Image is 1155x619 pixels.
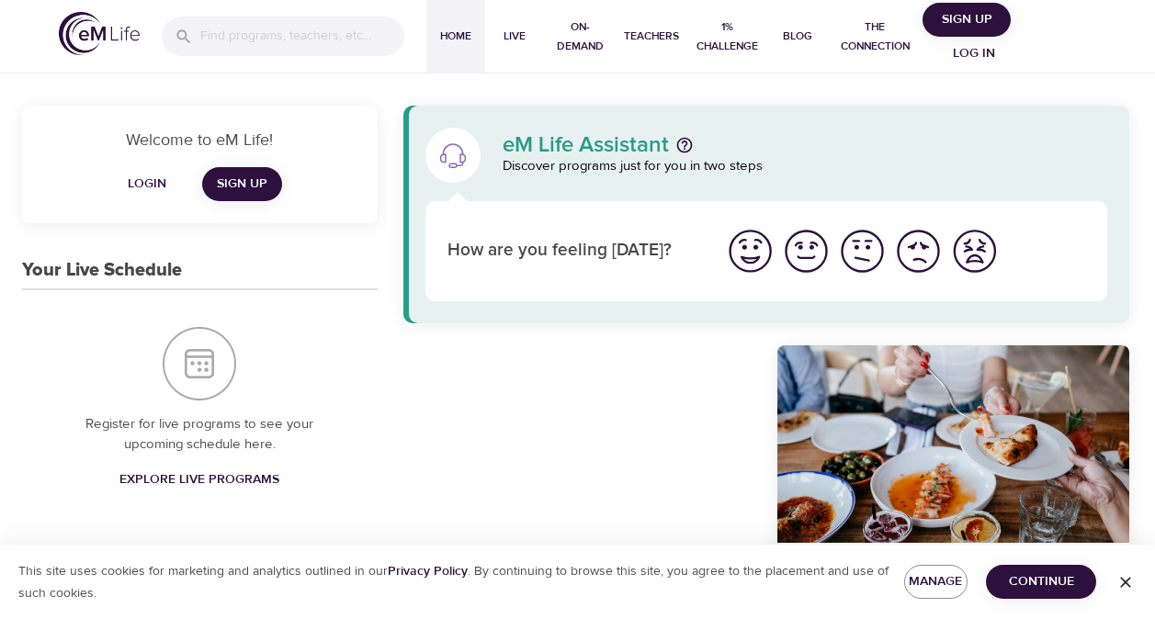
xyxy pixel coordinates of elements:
[118,167,176,201] button: Login
[834,17,915,56] span: The Connection
[776,27,820,46] span: Blog
[834,223,890,279] button: I'm feeling ok
[930,8,1003,31] span: Sign Up
[725,226,776,276] img: great
[923,3,1011,37] button: Sign Up
[930,37,1018,71] button: Log in
[434,27,478,46] span: Home
[200,17,404,56] input: Find programs, teachers, etc...
[778,223,834,279] button: I'm feeling good
[986,565,1096,599] button: Continue
[125,173,169,196] span: Login
[438,141,468,170] img: eM Life Assistant
[781,226,832,276] img: good
[949,226,1000,276] img: worst
[22,260,182,281] h3: Your Live Schedule
[694,17,762,56] span: 1% Challenge
[893,226,944,276] img: bad
[503,134,669,156] p: eM Life Assistant
[202,167,282,201] a: Sign Up
[447,238,700,264] p: How are you feeling [DATE]?
[890,223,946,279] button: I'm feeling bad
[904,565,968,599] button: Manage
[551,17,609,56] span: On-Demand
[722,223,778,279] button: I'm feeling great
[777,345,1129,543] button: Mindful Daily
[112,463,287,497] a: Explore Live Programs
[503,156,1107,177] p: Discover programs just for you in two steps
[119,468,279,491] span: Explore Live Programs
[1001,570,1081,593] span: Continue
[837,226,888,276] img: ok
[388,563,468,580] a: Privacy Policy
[624,27,679,46] span: Teachers
[493,27,537,46] span: Live
[919,570,954,593] span: Manage
[59,414,341,456] p: Register for live programs to see your upcoming schedule here.
[44,128,356,152] p: Welcome to eM Life!
[217,173,267,196] span: Sign Up
[937,42,1011,65] span: Log in
[163,327,236,400] img: Your Live Schedule
[59,12,140,55] img: logo
[946,223,1002,279] button: I'm feeling worst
